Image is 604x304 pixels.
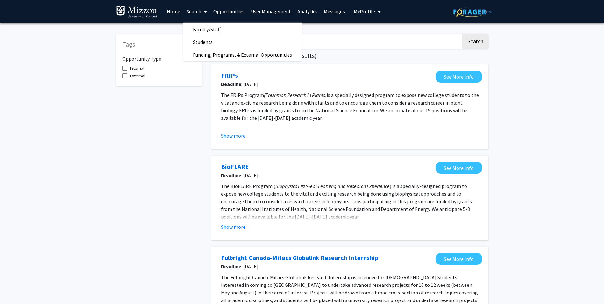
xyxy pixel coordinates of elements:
[183,37,302,47] a: Students
[210,0,248,23] a: Opportunities
[183,23,230,36] span: Faculty/Staff
[221,183,275,189] span: The BioFLARE Program (
[436,253,482,265] a: Opens in a new tab
[354,8,375,15] span: My Profile
[221,253,378,263] a: Opens in a new tab
[221,263,432,270] span: : [DATE]
[183,0,210,23] a: Search
[264,92,327,98] em: (Freshman Research in Plants)
[294,0,321,23] a: Analytics
[221,132,245,140] button: Show more
[221,172,241,178] b: Deadline
[221,92,479,121] span: is a specially designed program to expose new college students to the vital and exciting research...
[221,81,241,87] b: Deadline
[221,71,238,80] a: Opens in a new tab
[183,48,302,61] span: Funding, Programs, & External Opportunities
[122,51,195,62] h6: Opportunity Type
[221,223,245,231] button: Show more
[183,36,222,48] span: Students
[221,263,241,270] b: Deadline
[321,0,348,23] a: Messages
[122,40,195,48] h5: Tags
[436,162,482,174] a: Opens in a new tab
[221,162,249,171] a: Opens in a new tab
[5,275,27,299] iframe: Chat
[221,171,432,179] span: : [DATE]
[248,0,294,23] a: User Management
[116,6,157,18] img: University of Missouri Logo
[436,71,482,83] a: Opens in a new tab
[453,7,493,17] img: ForagerOne Logo
[211,34,461,49] input: Search Keywords
[211,52,488,60] h5: Page of ( total opportunities results)
[462,34,488,49] button: Search
[130,64,144,72] span: Internal
[183,25,302,34] a: Faculty/Staff
[183,50,302,60] a: Funding, Programs, & External Opportunities
[130,72,145,80] span: External
[275,183,390,189] em: Biophysics First-Year Learning and Research Experience
[221,80,432,88] span: : [DATE]
[221,92,264,98] span: The FRIPs Program
[164,0,183,23] a: Home
[221,183,472,220] span: ) is a specially-designed program to expose new college students to the vital and exciting resear...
